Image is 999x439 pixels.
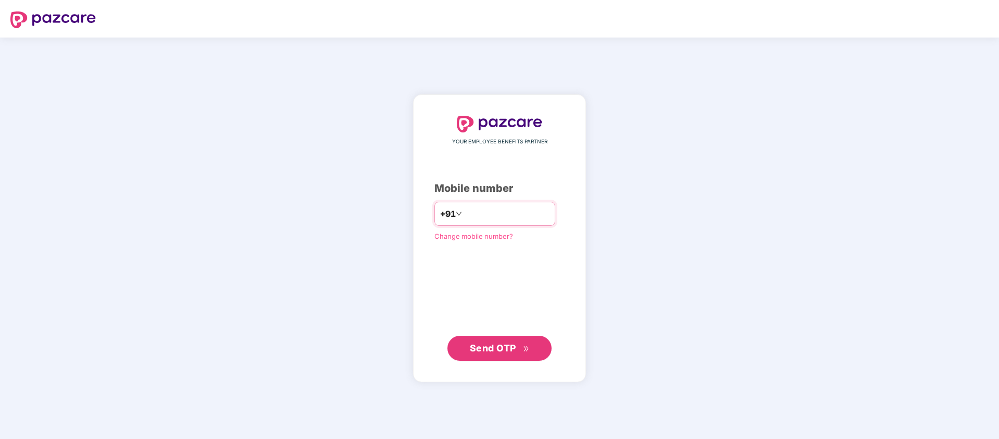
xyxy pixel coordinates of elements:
button: Send OTPdouble-right [447,336,552,361]
img: logo [10,11,96,28]
span: Send OTP [470,343,516,353]
span: YOUR EMPLOYEE BENEFITS PARTNER [452,138,547,146]
div: Mobile number [434,180,565,197]
span: double-right [523,346,530,352]
span: +91 [440,208,456,221]
img: logo [457,116,542,132]
span: down [456,211,462,217]
a: Change mobile number? [434,232,513,240]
